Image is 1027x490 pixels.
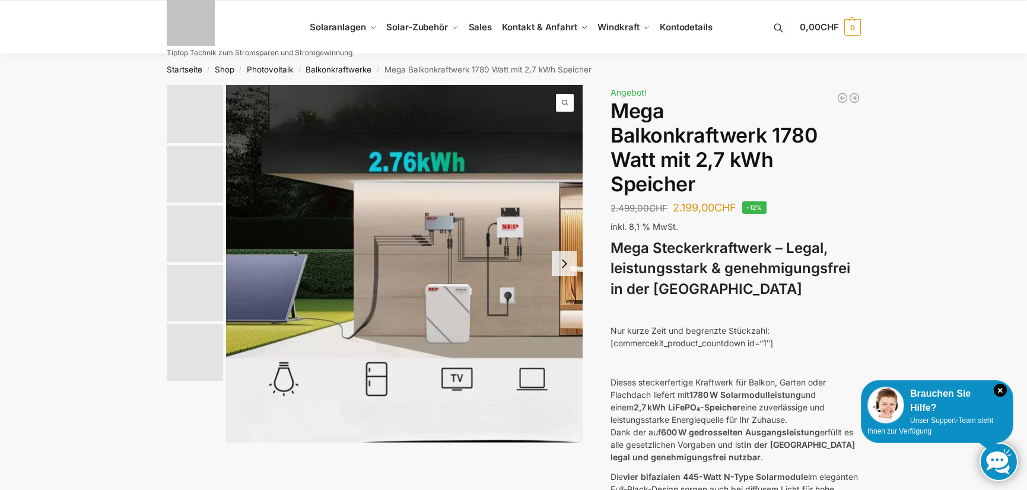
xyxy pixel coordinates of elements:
[867,387,904,423] img: Customer service
[502,21,577,33] span: Kontakt & Anfahrt
[844,19,861,36] span: 0
[167,146,223,203] img: 4 mal bificiale Solarmodule
[202,65,215,75] span: /
[742,201,767,214] span: -12%
[371,65,384,75] span: /
[673,201,736,214] bdi: 2.199,00
[247,65,293,74] a: Photovoltaik
[167,265,223,321] img: Bificial 30 % mehr Leistung
[593,1,655,54] a: Windkraft
[800,21,838,33] span: 0,00
[226,85,583,442] img: Balkonkraftwerk mit grossem Speicher
[611,222,678,232] span: inkl. 8,1 % MwSt.
[167,206,223,262] img: Bificial im Vergleich zu billig Modulen
[167,85,223,143] img: Balkonkraftwerk mit grossem Speicher
[167,49,352,56] p: Tiptop Technik zum Stromsparen und Stromgewinnung
[145,54,882,85] nav: Breadcrumb
[837,92,848,104] a: Balkonkraftwerk 445/600 Watt Bificial
[848,92,860,104] a: 890/600 Watt Solarkraftwerk + 2,7 KW Batteriespeicher Genehmigungsfrei
[497,1,593,54] a: Kontakt & Anfahrt
[649,203,667,214] span: CHF
[611,324,860,349] p: Nur kurze Zeit und begrenzte Stückzahl: [commercekit_product_countdown id=“1″]
[611,87,647,97] span: Angebot!
[167,324,223,381] img: Leise und Wartungsfrei
[293,65,306,75] span: /
[215,65,234,74] a: Shop
[310,21,366,33] span: Solaranlagen
[994,384,1007,397] i: Schließen
[611,376,860,463] p: Dieses steckerfertige Kraftwerk für Balkon, Garten oder Flachdach liefert mit und einem eine zuve...
[714,201,736,214] span: CHF
[469,21,492,33] span: Sales
[655,1,717,54] a: Kontodetails
[611,239,850,298] strong: Mega Steckerkraftwerk – Legal, leistungsstark & genehmigungsfrei in der [GEOGRAPHIC_DATA]
[167,65,202,74] a: Startseite
[867,387,1007,415] div: Brauchen Sie Hilfe?
[463,1,497,54] a: Sales
[623,472,808,482] strong: vier bifazialen 445-Watt N-Type Solarmodule
[867,416,993,435] span: Unser Support-Team steht Ihnen zur Verfügung
[800,10,860,45] a: 0,00CHF 0
[661,427,820,437] strong: 600 W gedrosselten Ausgangsleistung
[552,251,577,276] button: Next slide
[226,85,583,442] a: Solaranlage mit 2,7 KW Batteriespeicher Genehmigungsfrei9 37f323a9 fb5c 4dce 8a67 e3838845de63 1
[689,390,801,400] strong: 1780 W Solarmodulleistung
[660,21,713,33] span: Kontodetails
[381,1,463,54] a: Solar-Zubehör
[611,99,860,196] h1: Mega Balkonkraftwerk 1780 Watt mit 2,7 kWh Speicher
[611,203,667,214] bdi: 2.499,00
[234,65,247,75] span: /
[386,21,448,33] span: Solar-Zubehör
[821,21,839,33] span: CHF
[634,402,740,412] strong: 2,7 kWh LiFePO₄-Speicher
[597,21,639,33] span: Windkraft
[306,65,371,74] a: Balkonkraftwerke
